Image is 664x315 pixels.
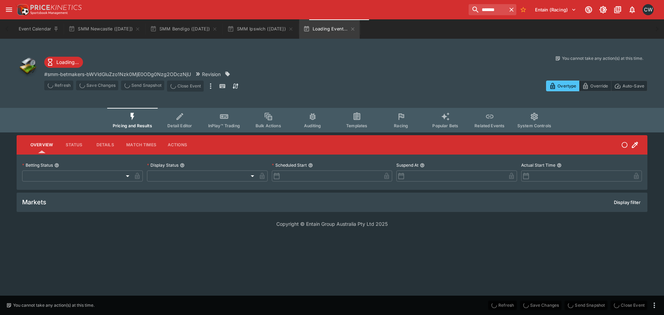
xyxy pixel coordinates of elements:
span: Pricing and Results [113,123,152,128]
button: Overtype [546,81,579,91]
p: Auto-Save [622,82,644,90]
img: PriceKinetics [30,5,82,10]
p: Betting Status [22,162,53,168]
button: open drawer [3,3,15,16]
button: Match Times [121,137,162,153]
p: Display Status [147,162,178,168]
span: Detail Editor [167,123,192,128]
button: Loading Event... [299,19,360,39]
button: SMM Newcastle ([DATE]) [64,19,145,39]
button: No Bookmarks [518,4,529,15]
button: Actual Start Time [557,163,562,168]
button: Suspend At [420,163,425,168]
span: Related Events [474,123,505,128]
span: Bulk Actions [256,123,281,128]
img: PriceKinetics Logo [15,3,29,17]
button: SMM Bendigo ([DATE]) [146,19,222,39]
span: InPlay™ Trading [208,123,240,128]
button: Status [58,137,90,153]
p: Overtype [557,82,576,90]
span: Templates [346,123,367,128]
button: Display Status [180,163,185,168]
button: Display filter [610,197,645,208]
img: Sportsbook Management [30,11,68,15]
button: Select Tenant [531,4,580,15]
button: more [206,81,215,92]
button: Details [90,137,121,153]
span: System Controls [517,123,551,128]
p: Loading... [56,58,79,66]
div: Clint Wallis [643,4,654,15]
h5: Markets [22,198,46,206]
span: Auditing [304,123,321,128]
p: Suspend At [396,162,418,168]
button: Connected to PK [582,3,595,16]
button: Event Calendar [15,19,63,39]
button: Actions [162,137,193,153]
span: Racing [394,123,408,128]
p: Actual Start Time [521,162,555,168]
p: You cannot take any action(s) at this time. [562,55,643,62]
p: Copy To Clipboard [44,71,191,78]
button: Auto-Save [611,81,647,91]
div: Start From [546,81,647,91]
p: Revision [202,71,221,78]
button: SMM Ipswich ([DATE]) [223,19,297,39]
p: Override [590,82,608,90]
p: You cannot take any action(s) at this time. [13,302,94,308]
p: Scheduled Start [272,162,307,168]
button: Toggle light/dark mode [597,3,609,16]
button: Betting Status [54,163,59,168]
button: Override [579,81,611,91]
input: search [469,4,507,15]
span: Popular Bets [432,123,458,128]
button: Notifications [626,3,638,16]
button: Clint Wallis [640,2,656,17]
button: more [650,301,658,309]
button: Overview [25,137,58,153]
button: Scheduled Start [308,163,313,168]
img: other.png [17,55,39,77]
button: Documentation [611,3,624,16]
div: Event type filters [107,108,557,132]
